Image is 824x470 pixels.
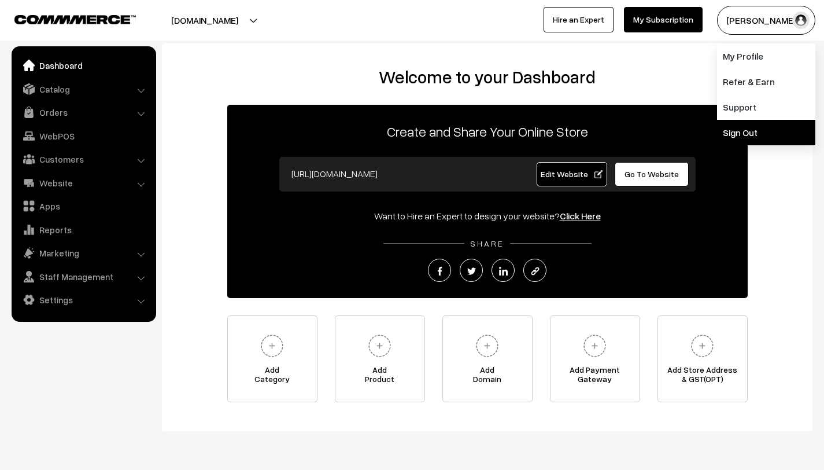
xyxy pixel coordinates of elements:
[14,12,116,25] a: COMMMERCE
[550,365,640,388] span: Add Payment Gateway
[717,94,815,120] a: Support
[14,79,152,100] a: Catalog
[335,365,424,388] span: Add Product
[442,315,533,402] a: AddDomain
[550,315,640,402] a: Add PaymentGateway
[14,55,152,76] a: Dashboard
[14,243,152,263] a: Marketing
[579,330,611,362] img: plus.svg
[256,330,288,362] img: plus.svg
[537,162,607,186] a: Edit Website
[658,365,747,388] span: Add Store Address & GST(OPT)
[541,169,603,179] span: Edit Website
[464,238,510,248] span: SHARE
[717,69,815,94] a: Refer & Earn
[227,209,748,223] div: Want to Hire an Expert to design your website?
[14,289,152,310] a: Settings
[717,43,815,69] a: My Profile
[131,6,279,35] button: [DOMAIN_NAME]
[335,315,425,402] a: AddProduct
[717,120,815,145] a: Sign Out
[14,196,152,216] a: Apps
[14,149,152,170] a: Customers
[443,365,532,388] span: Add Domain
[686,330,718,362] img: plus.svg
[14,172,152,193] a: Website
[717,6,815,35] button: [PERSON_NAME]
[228,365,317,388] span: Add Category
[544,7,614,32] a: Hire an Expert
[14,266,152,287] a: Staff Management
[560,210,601,222] a: Click Here
[14,102,152,123] a: Orders
[14,15,136,24] img: COMMMERCE
[227,315,317,402] a: AddCategory
[14,219,152,240] a: Reports
[471,330,503,362] img: plus.svg
[173,67,801,87] h2: Welcome to your Dashboard
[657,315,748,402] a: Add Store Address& GST(OPT)
[624,7,703,32] a: My Subscription
[227,121,748,142] p: Create and Share Your Online Store
[364,330,396,362] img: plus.svg
[625,169,679,179] span: Go To Website
[792,12,810,29] img: user
[615,162,689,186] a: Go To Website
[14,126,152,146] a: WebPOS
